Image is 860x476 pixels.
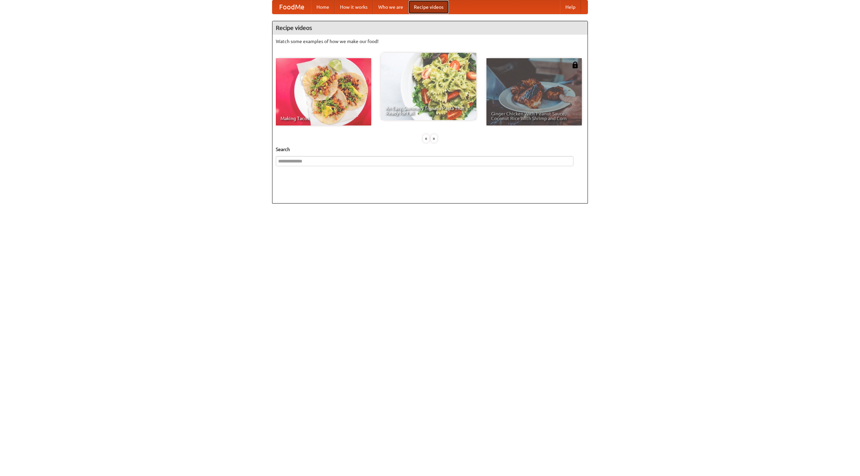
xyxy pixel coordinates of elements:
a: Making Tacos [276,58,371,125]
h5: Search [276,146,584,153]
span: An Easy, Summery Tomato Pasta That's Ready for Fall [386,106,472,115]
div: » [431,134,437,143]
a: Recipe videos [408,0,449,14]
span: Making Tacos [281,116,367,121]
a: Help [560,0,581,14]
a: Who we are [373,0,408,14]
a: How it works [335,0,373,14]
a: FoodMe [272,0,311,14]
div: « [423,134,429,143]
h4: Recipe videos [272,21,588,35]
a: Home [311,0,335,14]
img: 483408.png [572,62,578,68]
a: An Easy, Summery Tomato Pasta That's Ready for Fall [381,53,476,120]
p: Watch some examples of how we make our food! [276,38,584,45]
